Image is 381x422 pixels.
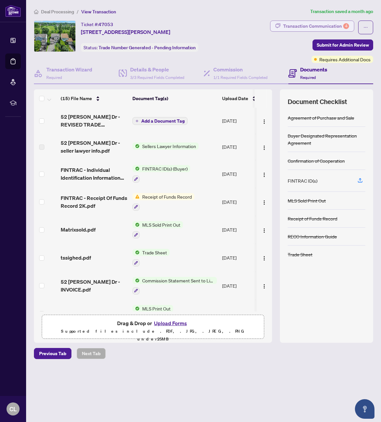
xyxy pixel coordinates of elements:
span: Required [300,75,316,80]
button: Add a Document Tag [132,117,188,125]
span: 52 [PERSON_NAME] Dr - seller lawyer info.pdf [61,139,127,155]
td: [DATE] [220,188,265,216]
img: logo [5,5,21,17]
td: [DATE] [220,108,265,134]
img: Status Icon [132,165,140,172]
span: Receipt of Funds Record [140,193,194,200]
td: [DATE] [220,134,265,160]
span: Commission Statement Sent to Listing Brokerage [140,277,217,284]
div: Agreement of Purchase and Sale [288,114,354,121]
span: (15) File Name [61,95,92,102]
img: IMG-X12311095_1.jpg [34,21,75,52]
span: View Transaction [81,9,116,15]
div: Receipt of Funds Record [288,215,337,222]
span: FINTRAC - Receipt Of Funds Record 2K.pdf [61,194,127,210]
button: Status IconMLS Sold Print Out [132,221,183,239]
button: Status IconTrade Sheet [132,249,170,266]
span: 1/1 Required Fields Completed [213,75,267,80]
button: Logo [259,280,269,291]
div: Ticket #: [81,21,113,28]
span: Matrix.pdf [61,309,85,317]
button: Status IconReceipt of Funds Record [132,193,194,211]
button: Status IconCommission Statement Sent to Listing Brokerage [132,277,217,294]
span: FINTRAC - Individual Identification Information Record 3SHINK.pdf [61,166,127,182]
span: Document Checklist [288,97,347,106]
span: Drag & Drop or [117,319,189,327]
button: Logo [259,169,269,179]
p: Supported files include .PDF, .JPG, .JPEG, .PNG under 25 MB [46,327,260,343]
img: Logo [262,256,267,261]
img: Status Icon [132,221,140,228]
button: Submit for Admin Review [312,39,373,51]
button: Previous Tab [34,348,71,359]
span: CL [9,404,17,414]
img: Logo [262,172,267,177]
button: Status IconMLS Print Out [132,305,173,323]
button: Logo [259,142,269,152]
span: Trade Number Generated - Pending Information [99,45,196,51]
div: Confirmation of Cooperation [288,157,345,164]
button: Logo [259,308,269,319]
div: RECO Information Guide [288,233,337,240]
button: Open asap [355,399,374,419]
button: Logo [259,197,269,207]
span: 52 [PERSON_NAME] Dr - REVISED TRADE SHEET.pdf [61,113,127,128]
h4: Transaction Wizard [46,66,92,73]
div: MLS Sold Print Out [288,197,326,204]
span: ellipsis [363,25,368,30]
span: tssighed.pdf [61,254,91,262]
td: [DATE] [220,300,265,328]
span: FINTRAC ID(s) (Buyer) [140,165,190,172]
div: Trade Sheet [288,251,312,258]
img: Logo [262,284,267,289]
span: 52 [PERSON_NAME] Dr - INVOICE.pdf [61,278,127,294]
img: Status Icon [132,277,140,284]
div: Status: [81,43,198,52]
span: Previous Tab [39,348,66,359]
img: Logo [262,145,267,150]
th: Document Tag(s) [130,89,220,108]
button: Upload Forms [152,319,189,327]
span: [STREET_ADDRESS][PERSON_NAME] [81,28,170,36]
div: Buyer Designated Representation Agreement [288,132,365,146]
img: Status Icon [132,193,140,200]
span: MLS Sold Print Out [140,221,183,228]
span: Upload Date [222,95,248,102]
th: (15) File Name [58,89,130,108]
button: Status IconSellers Lawyer Information [132,143,199,150]
td: [DATE] [220,244,265,272]
img: Logo [262,228,267,233]
th: Upload Date [220,89,265,108]
article: Transaction saved a month ago [310,8,373,15]
span: 47053 [99,22,113,27]
span: Drag & Drop orUpload FormsSupported files include .PDF, .JPG, .JPEG, .PNG under25MB [42,315,264,347]
td: [DATE] [220,160,265,188]
span: Requires Additional Docs [319,56,371,63]
td: [DATE] [220,272,265,300]
img: Status Icon [132,305,140,312]
img: Logo [262,200,267,205]
span: home [34,9,38,14]
span: Required [46,75,62,80]
button: Logo [259,252,269,263]
span: Trade Sheet [140,249,170,256]
img: Logo [262,119,267,124]
span: Add a Document Tag [141,119,185,123]
h4: Details & People [130,66,184,73]
img: Status Icon [132,249,140,256]
div: FINTRAC ID(s) [288,177,317,184]
h4: Documents [300,66,327,73]
button: Next Tab [77,348,106,359]
div: 4 [343,23,349,29]
td: [DATE] [220,216,265,244]
span: plus [135,119,139,123]
span: Deal Processing [41,9,74,15]
span: Sellers Lawyer Information [140,143,199,150]
span: MLS Print Out [140,305,173,312]
img: Status Icon [132,143,140,150]
span: 3/3 Required Fields Completed [130,75,184,80]
button: Transaction Communication4 [270,21,354,32]
div: Transaction Communication [283,21,349,31]
button: Logo [259,115,269,126]
button: Logo [259,224,269,235]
